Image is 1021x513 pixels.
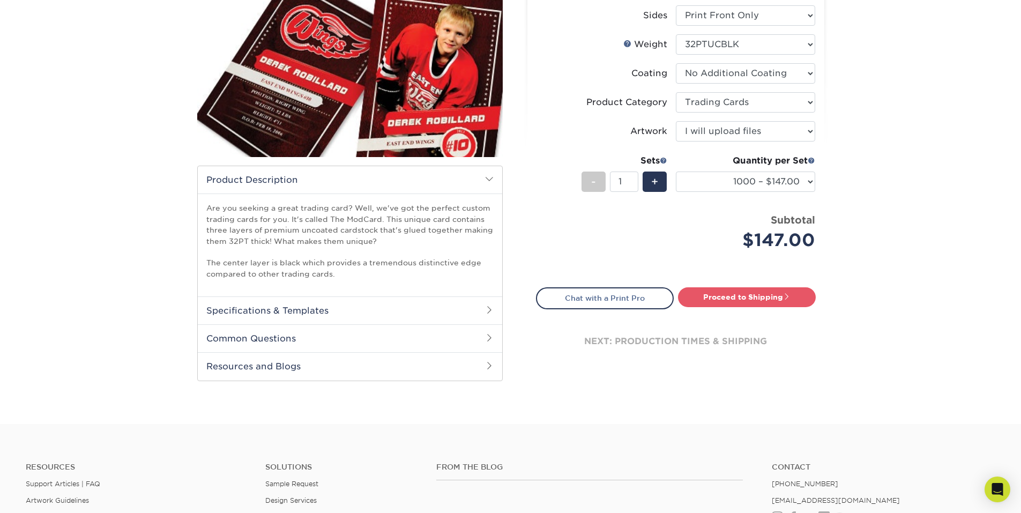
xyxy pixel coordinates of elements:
div: Weight [623,38,667,51]
h4: From the Blog [436,463,743,472]
div: Sets [582,154,667,167]
a: Design Services [265,496,317,504]
div: Open Intercom Messenger [985,477,1010,502]
span: - [591,174,596,190]
h2: Common Questions [198,324,502,352]
a: Sample Request [265,480,318,488]
h2: Resources and Blogs [198,352,502,380]
a: [PHONE_NUMBER] [772,480,838,488]
div: $147.00 [684,227,815,253]
a: Chat with a Print Pro [536,287,674,309]
div: Sides [643,9,667,22]
div: Coating [631,67,667,80]
div: Quantity per Set [676,154,815,167]
div: next: production times & shipping [536,309,816,374]
a: [EMAIL_ADDRESS][DOMAIN_NAME] [772,496,900,504]
p: Are you seeking a great trading card? Well, we've got the perfect custom trading cards for you. I... [206,203,494,279]
h2: Specifications & Templates [198,296,502,324]
h2: Product Description [198,166,502,194]
a: Proceed to Shipping [678,287,816,307]
a: Contact [772,463,995,472]
h4: Solutions [265,463,420,472]
span: + [651,174,658,190]
h4: Resources [26,463,249,472]
strong: Subtotal [771,214,815,226]
div: Product Category [586,96,667,109]
div: Artwork [630,125,667,138]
